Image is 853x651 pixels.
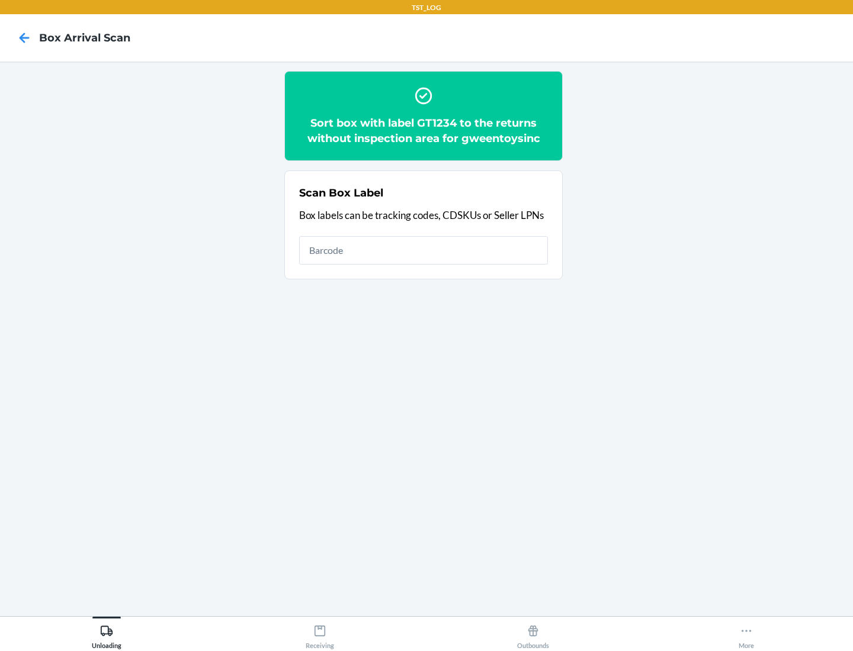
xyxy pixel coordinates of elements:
button: More [640,617,853,649]
input: Barcode [299,236,548,265]
button: Outbounds [426,617,640,649]
h4: Box Arrival Scan [39,30,130,46]
p: TST_LOG [412,2,441,13]
h2: Scan Box Label [299,185,383,201]
div: Receiving [306,620,334,649]
div: Unloading [92,620,121,649]
div: More [739,620,754,649]
button: Receiving [213,617,426,649]
div: Outbounds [517,620,549,649]
p: Box labels can be tracking codes, CDSKUs or Seller LPNs [299,208,548,223]
h2: Sort box with label GT1234 to the returns without inspection area for gweentoysinc [299,115,548,146]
